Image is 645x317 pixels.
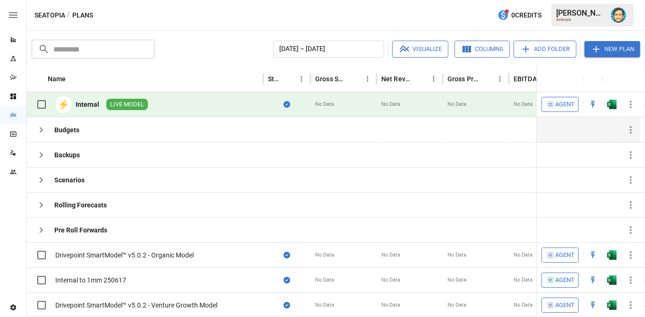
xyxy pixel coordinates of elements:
[588,275,598,285] div: Open in Quick Edit
[295,72,308,86] button: Status column menu
[555,250,575,261] span: Agent
[315,276,334,284] span: No Data
[514,41,576,58] button: Add Folder
[607,275,617,285] img: excel-icon.76473adf.svg
[67,72,80,86] button: Sort
[493,72,507,86] button: Gross Profit column menu
[315,251,334,259] span: No Data
[447,251,466,259] span: No Data
[361,72,374,86] button: Gross Sales column menu
[607,250,617,260] div: Open in Excel
[607,100,617,109] img: excel-icon.76473adf.svg
[268,75,281,83] div: Status
[514,276,533,284] span: No Data
[315,301,334,309] span: No Data
[588,250,598,260] img: quick-edit-flash.b8aec18c.svg
[588,100,598,109] div: Open in Quick Edit
[106,100,148,109] span: LIVE MODEL
[555,275,575,286] span: Agent
[54,125,79,135] div: Budgets
[381,75,413,83] div: Net Revenue
[414,72,427,86] button: Sort
[273,41,384,58] button: [DATE] – [DATE]
[284,275,290,285] div: Sync complete
[447,301,466,309] span: No Data
[381,276,400,284] span: No Data
[381,101,400,108] span: No Data
[588,300,598,310] img: quick-edit-flash.b8aec18c.svg
[588,100,598,109] img: quick-edit-flash.b8aec18c.svg
[447,101,466,108] span: No Data
[54,150,80,160] div: Backups
[627,72,640,86] button: Sort
[315,101,334,108] span: No Data
[542,97,579,112] button: Agent
[282,72,295,86] button: Sort
[55,250,194,260] div: Drivepoint SmartModel™ v5.0.2 - Organic Model
[48,75,66,83] div: Name
[514,101,533,108] span: No Data
[55,96,72,113] div: ⚡
[315,75,347,83] div: Gross Sales
[611,8,626,23] img: Dana Basken
[480,72,493,86] button: Sort
[76,100,99,109] div: Internal
[392,41,448,58] button: Visualize
[588,275,598,285] img: quick-edit-flash.b8aec18c.svg
[67,9,70,21] div: /
[284,250,290,260] div: Sync complete
[588,250,598,260] div: Open in Quick Edit
[381,251,400,259] span: No Data
[455,41,510,58] button: Columns
[381,301,400,309] span: No Data
[585,41,640,57] button: New Plan
[607,275,617,285] div: Open in Excel
[514,301,533,309] span: No Data
[447,276,466,284] span: No Data
[605,2,632,28] button: Dana Basken
[284,100,290,109] div: Sync complete
[34,9,65,21] button: Seatopia
[542,298,579,313] button: Agent
[607,100,617,109] div: Open in Excel
[607,300,617,310] img: excel-icon.76473adf.svg
[555,300,575,311] span: Agent
[447,75,479,83] div: Gross Profit
[494,7,545,24] button: 0Credits
[607,250,617,260] img: excel-icon.76473adf.svg
[542,248,579,263] button: Agent
[55,275,126,285] div: Internal to 1mm 250617
[427,72,440,86] button: Net Revenue column menu
[54,175,85,185] div: Scenarios
[556,9,605,17] div: [PERSON_NAME]
[54,225,107,235] div: Pre Roll Forwards
[284,300,290,310] div: Sync complete
[555,99,575,110] span: Agent
[514,75,537,83] div: EBITDA
[348,72,361,86] button: Sort
[55,300,217,310] div: Drivepoint SmartModel™ v5.0.2 - Venture Growth Model
[607,300,617,310] div: Open in Excel
[511,9,542,21] span: 0 Credits
[588,300,598,310] div: Open in Quick Edit
[542,273,579,288] button: Agent
[54,200,107,210] div: Rolling Forecasts
[556,17,605,22] div: Seatopia
[514,251,533,259] span: No Data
